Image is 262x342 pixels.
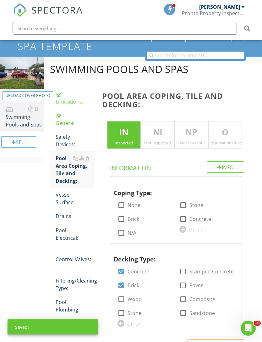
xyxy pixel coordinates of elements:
[189,227,202,233] div: OTHER
[209,126,242,139] p: O
[31,3,83,16] span: SPECTORA
[114,179,232,198] div: Coping Type:
[189,282,203,289] label: Paver
[141,126,174,139] p: NI
[56,212,95,220] div: Drains:
[189,310,215,316] label: Sandstone
[102,92,252,109] h3: Pool Area Coping, Tile and Decking:
[114,246,232,264] div: Decking Type:
[56,227,95,242] div: Pool Electrical:
[209,140,242,145] div: Observations/Recommendations
[8,319,98,334] div: Saved!
[56,191,95,206] div: Vessel Surface:
[5,93,50,99] div: Upload cover photo
[175,126,208,139] p: NP
[56,269,95,292] div: Filtering/Cleaning Type:
[13,3,27,17] img: The Best Home Inspection Software - Spectora
[128,282,139,289] label: Brick
[185,35,232,40] a: Preview / Publish
[13,22,237,35] input: Search everything...
[241,321,256,336] iframe: Intercom live chat
[110,161,244,172] h4: Information
[147,52,244,59] input: search for comments
[254,321,261,326] span: 10
[128,268,149,275] label: Concrete
[141,140,174,145] div: Not Inspected
[56,248,95,263] div: Control Valves:
[107,140,140,145] div: Inspected
[18,29,244,51] h1: Swimming Pool and Spa Template
[128,296,142,302] label: Wood
[189,268,234,275] label: Stamped Concrete
[13,8,83,22] a: SPECTORA
[189,216,211,222] label: Concrete
[56,298,95,313] div: Pool Plumbing:
[128,216,139,222] label: Brick
[207,161,244,173] div: Info
[189,296,215,302] label: Composite
[182,10,245,16] div: Pronto Property Inspectors
[107,126,140,139] p: IN
[175,140,208,145] div: Not Present
[56,133,95,148] div: Safety Devices:
[128,202,140,208] label: None
[128,230,136,236] label: N/A
[199,4,240,10] div: [PERSON_NAME]
[127,322,140,327] div: OTHER
[128,310,141,316] label: Stone
[56,112,95,127] div: General
[50,63,188,76] div: Swimming Pools and Spas
[56,90,95,105] div: Limitations:
[1,136,36,148] div: Section
[56,154,95,185] div: Pool Area Coping, Tile and Decking:
[3,91,53,100] button: Upload cover photo
[189,202,203,208] label: Stone
[151,35,184,40] a: Inspection
[6,105,44,128] div: Swimming Pools and Spas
